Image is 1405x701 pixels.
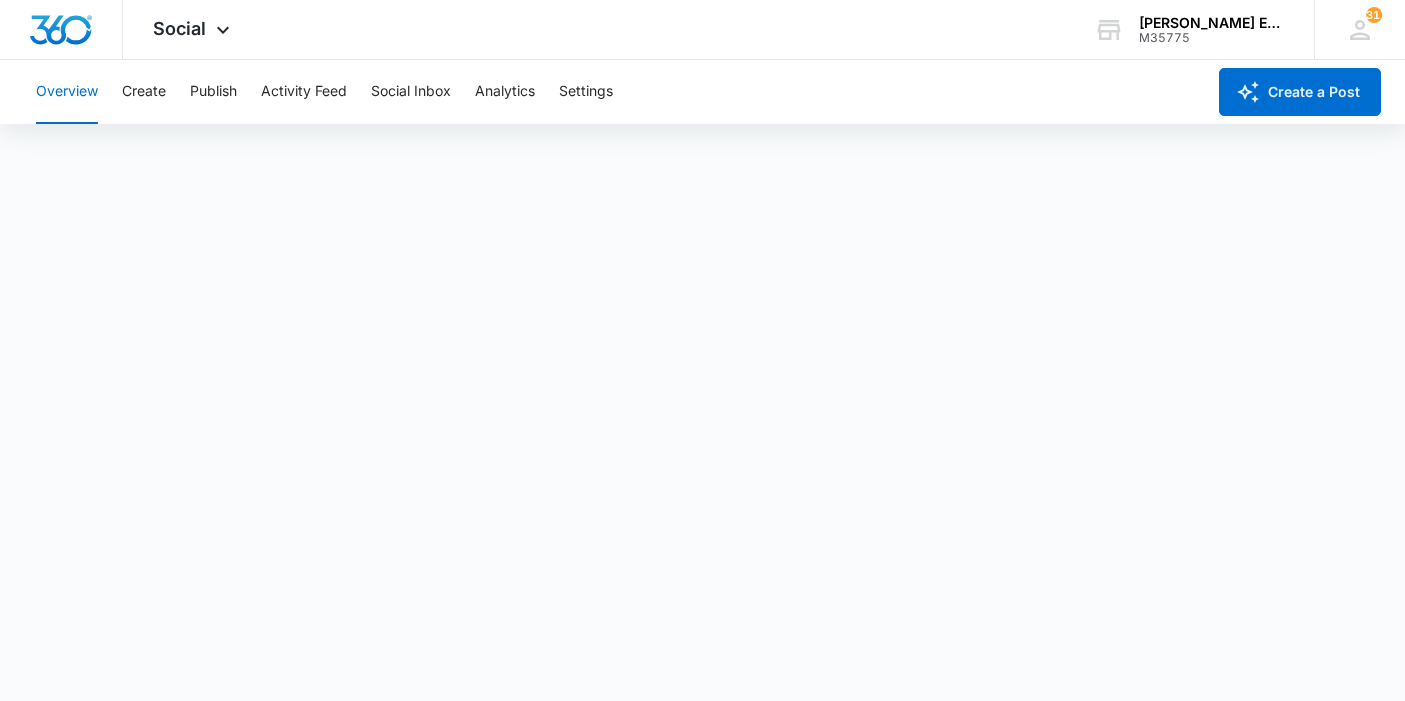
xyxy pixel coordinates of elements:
[1366,7,1382,23] div: notifications count
[371,60,451,124] button: Social Inbox
[559,60,613,124] button: Settings
[153,18,206,39] span: Social
[1219,68,1381,116] button: Create a Post
[475,60,535,124] button: Analytics
[190,60,237,124] button: Publish
[1139,31,1285,45] div: account id
[36,60,98,124] button: Overview
[261,60,347,124] button: Activity Feed
[1366,7,1382,23] span: 317
[1139,15,1285,31] div: account name
[122,60,166,124] button: Create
